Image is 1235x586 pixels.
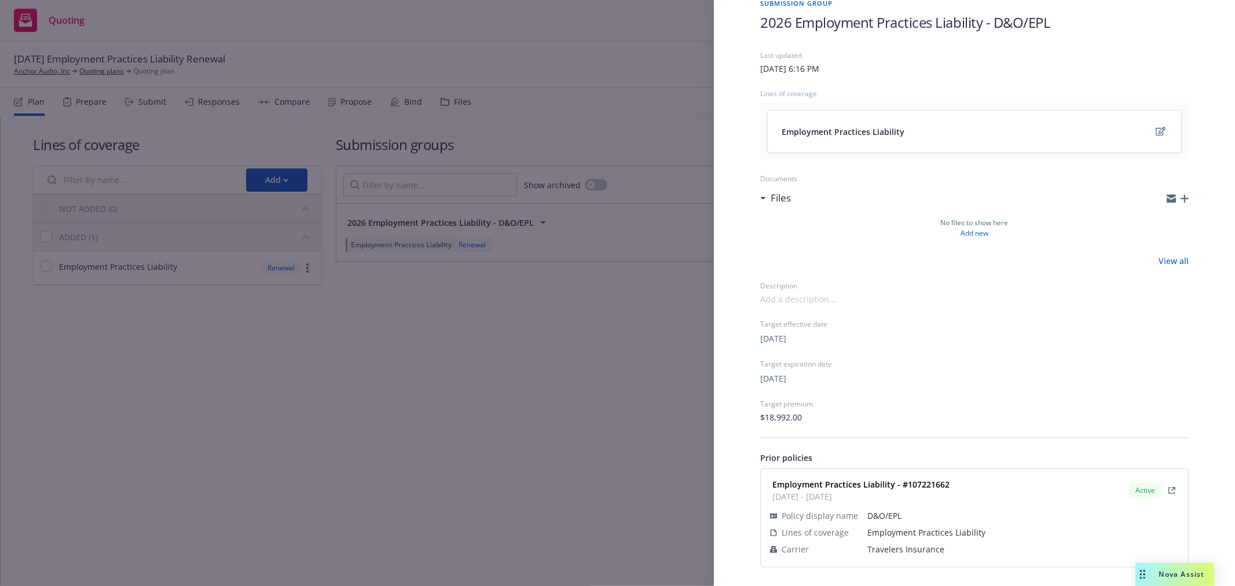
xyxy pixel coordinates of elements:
[772,479,950,490] strong: Employment Practices Liability - #107221662
[1165,484,1179,497] a: View Policy
[867,526,1179,539] span: Employment Practices Liability
[772,490,950,503] span: [DATE] - [DATE]
[760,63,819,75] div: [DATE] 6:16 PM
[760,50,1189,60] div: Last updated
[1135,563,1150,586] div: Drag to move
[782,126,904,138] span: Employment Practices Liability
[760,89,1189,98] div: Lines of coverage
[760,372,786,384] button: [DATE]
[760,191,791,206] div: Files
[782,510,858,522] span: Policy display name
[1159,255,1189,267] a: View all
[867,543,1179,555] span: Travelers Insurance
[1159,569,1205,579] span: Nova Assist
[1134,485,1157,496] span: Active
[1135,563,1214,586] button: Nova Assist
[760,332,786,345] button: [DATE]
[782,526,849,539] span: Lines of coverage
[760,452,1189,464] div: Prior policies
[1153,124,1167,138] a: edit
[760,399,1189,409] div: Target premium
[760,411,802,423] span: $18,992.00
[760,359,1189,369] div: Target expiration date
[760,319,1189,329] div: Target effective date
[760,13,1050,32] span: 2026 Employment Practices Liability - D&O/EPL
[867,510,1179,522] span: D&O/EPL
[782,543,809,555] span: Carrier
[941,218,1009,228] span: No files to show here
[771,191,791,206] h3: Files
[760,174,1189,184] div: Documents
[961,228,988,239] a: Add new
[760,281,1189,291] div: Description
